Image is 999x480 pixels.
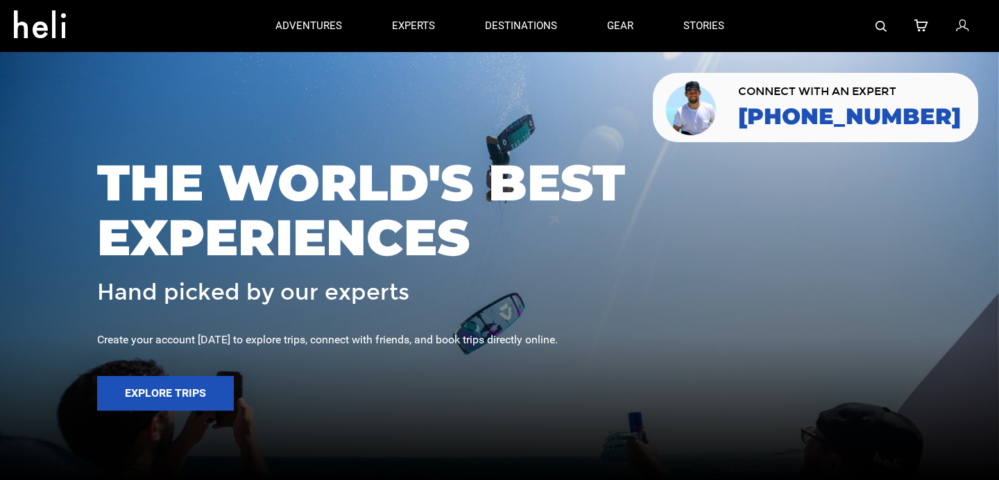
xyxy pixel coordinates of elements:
[97,155,902,265] span: THE WORLD'S BEST EXPERIENCES
[275,19,342,33] p: adventures
[876,21,887,32] img: search-bar-icon.svg
[485,19,557,33] p: destinations
[738,86,961,97] span: CONNECT WITH AN EXPERT
[97,332,902,348] div: Create your account [DATE] to explore trips, connect with friends, and book trips directly online.
[738,104,961,129] a: [PHONE_NUMBER]
[97,376,234,411] button: Explore Trips
[97,280,409,305] span: Hand picked by our experts
[663,78,721,137] img: contact our team
[392,19,435,33] p: experts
